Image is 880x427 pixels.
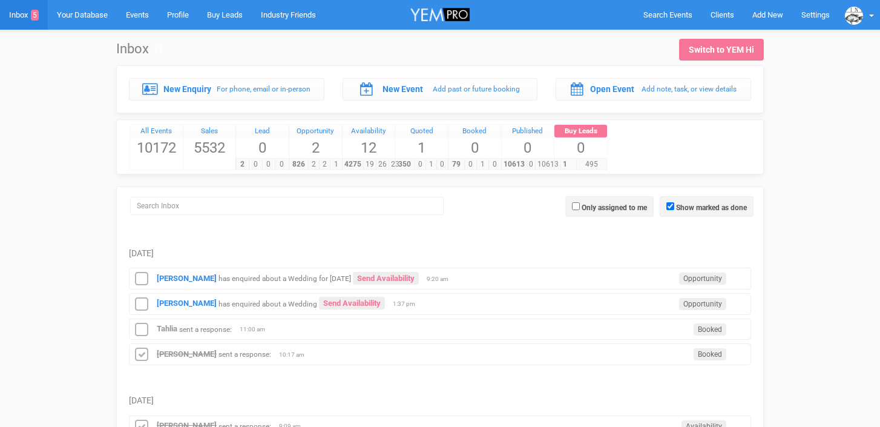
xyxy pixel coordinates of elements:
[157,274,217,283] a: [PERSON_NAME]
[395,159,415,170] span: 350
[711,10,734,19] span: Clients
[157,299,217,308] a: [PERSON_NAME]
[330,159,341,170] span: 1
[476,159,489,170] span: 1
[676,202,747,213] label: Show marked as done
[289,159,309,170] span: 826
[502,125,554,138] a: Published
[262,159,276,170] span: 0
[183,137,236,158] span: 5532
[436,159,448,170] span: 0
[554,159,576,170] span: 1
[129,78,324,100] a: New Enquiry For phone, email or in-person
[343,137,395,158] span: 12
[279,351,309,359] span: 10:17 am
[501,159,527,170] span: 10613
[448,159,465,170] span: 79
[218,299,317,308] small: has enquired about a Wedding
[157,324,177,333] a: Tahlia
[319,297,385,309] a: Send Availability
[308,159,320,170] span: 2
[116,42,163,56] h1: Inbox
[383,83,423,95] label: New Event
[502,137,554,158] span: 0
[752,10,783,19] span: Add New
[179,325,232,333] small: sent a response:
[582,202,647,213] label: Only assigned to me
[694,348,726,360] span: Booked
[163,83,211,95] label: New Enquiry
[554,125,607,138] a: Buy Leads
[576,159,607,170] span: 495
[448,137,501,158] span: 0
[389,159,402,170] span: 23
[535,159,561,170] span: 10613
[395,125,448,138] a: Quoted
[679,298,726,310] span: Opportunity
[236,125,289,138] a: Lead
[845,7,863,25] img: data
[240,325,270,334] span: 11:00 am
[217,85,310,93] small: For phone, email or in-person
[342,159,364,170] span: 4275
[249,159,263,170] span: 0
[393,300,423,308] span: 1:37 pm
[235,159,249,170] span: 2
[353,272,419,285] a: Send Availability
[556,78,751,100] a: Open Event Add note, task, or view details
[488,159,501,170] span: 0
[433,85,520,93] small: Add past or future booking
[643,10,692,19] span: Search Events
[289,125,342,138] a: Opportunity
[183,125,236,138] a: Sales
[425,159,437,170] span: 1
[395,137,448,158] span: 1
[129,249,751,258] h5: [DATE]
[343,78,538,100] a: New Event Add past or future booking
[343,125,395,138] a: Availability
[679,273,726,285] span: Opportunity
[689,44,754,56] div: Switch to YEM Hi
[679,39,764,61] a: Switch to YEM Hi
[130,125,183,138] a: All Events
[289,137,342,158] span: 2
[275,159,289,170] span: 0
[590,83,634,95] label: Open Event
[642,85,737,93] small: Add note, task, or view details
[129,396,751,405] h5: [DATE]
[554,137,607,158] span: 0
[31,10,39,21] span: 5
[218,274,351,283] small: has enquired about a Wedding for [DATE]
[414,159,425,170] span: 0
[448,125,501,138] a: Booked
[130,197,444,215] input: Search Inbox
[319,159,330,170] span: 2
[527,159,536,170] span: 0
[694,323,726,336] span: Booked
[157,349,217,359] a: [PERSON_NAME]
[427,275,457,283] span: 9:20 am
[218,350,271,359] small: sent a response:
[376,159,389,170] span: 26
[464,159,477,170] span: 0
[130,137,183,158] span: 10172
[236,137,289,158] span: 0
[363,159,376,170] span: 19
